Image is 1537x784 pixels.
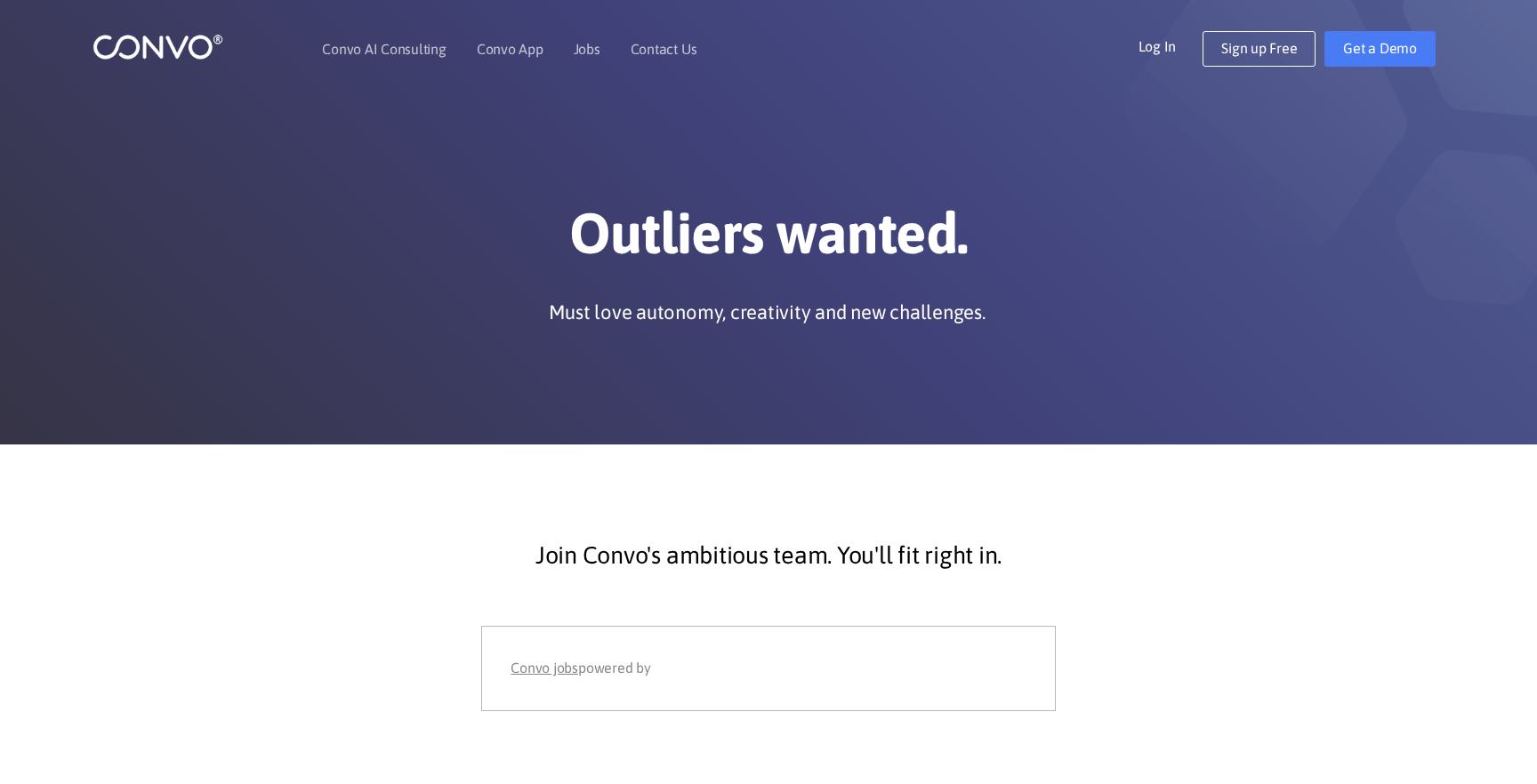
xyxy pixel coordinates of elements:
div: powered by [511,655,1026,682]
a: Get a Demo [1324,31,1436,67]
p: Join Convo's ambitious team. You'll fit right in. [288,533,1249,578]
a: Convo App [477,42,543,56]
a: Log In [1139,31,1203,60]
a: Convo jobs [511,655,578,682]
p: Must love autonomy, creativity and new challenges. [549,299,986,325]
h1: Outliers wanted. [275,199,1262,281]
img: logo_1.png [93,33,223,60]
a: Sign up Free [1203,31,1316,67]
a: Convo AI Consulting [322,42,446,56]
a: Jobs [574,42,600,56]
a: Contact Us [631,42,697,56]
